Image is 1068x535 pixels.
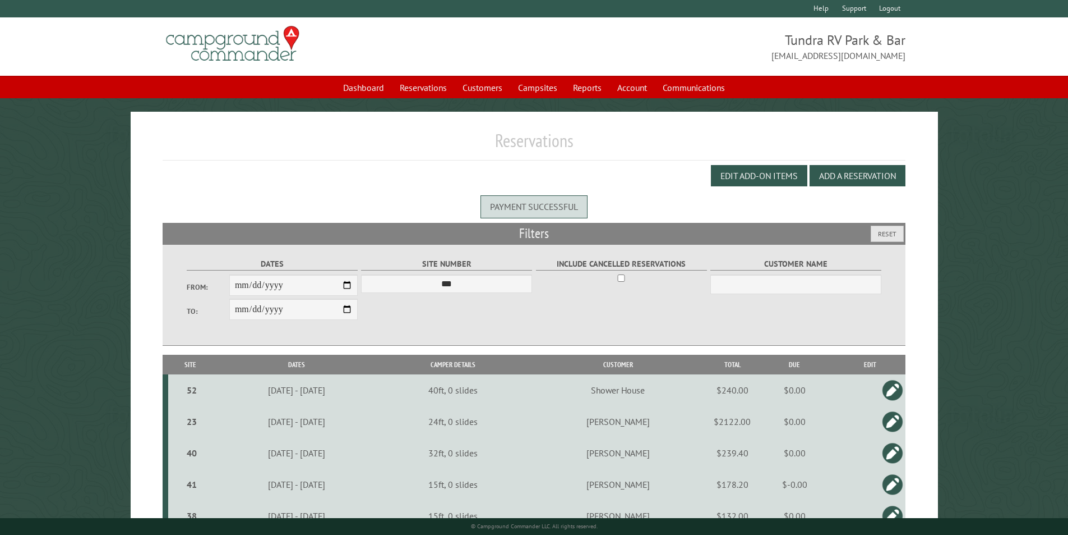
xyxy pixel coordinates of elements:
[215,510,378,522] div: [DATE] - [DATE]
[710,500,755,532] td: $132.00
[711,165,807,186] button: Edit Add-on Items
[526,374,710,406] td: Shower House
[755,406,834,437] td: $0.00
[361,258,532,271] label: Site Number
[215,385,378,396] div: [DATE] - [DATE]
[336,77,391,98] a: Dashboard
[710,355,755,374] th: Total
[710,374,755,406] td: $240.00
[380,500,526,532] td: 15ft, 0 slides
[755,437,834,469] td: $0.00
[163,22,303,66] img: Campground Commander
[173,416,211,427] div: 23
[380,355,526,374] th: Camper Details
[755,355,834,374] th: Due
[380,437,526,469] td: 32ft, 0 slides
[526,355,710,374] th: Customer
[380,374,526,406] td: 40ft, 0 slides
[710,258,881,271] label: Customer Name
[173,479,211,490] div: 41
[534,31,906,62] span: Tundra RV Park & Bar [EMAIL_ADDRESS][DOMAIN_NAME]
[834,355,906,374] th: Edit
[755,500,834,532] td: $0.00
[213,355,380,374] th: Dates
[526,406,710,437] td: [PERSON_NAME]
[173,447,211,459] div: 40
[710,437,755,469] td: $239.40
[511,77,564,98] a: Campsites
[526,500,710,532] td: [PERSON_NAME]
[168,355,213,374] th: Site
[755,469,834,500] td: $-0.00
[611,77,654,98] a: Account
[755,374,834,406] td: $0.00
[526,469,710,500] td: [PERSON_NAME]
[871,226,904,242] button: Reset
[173,385,211,396] div: 52
[187,306,229,317] label: To:
[187,258,358,271] label: Dates
[163,223,906,244] h2: Filters
[656,77,732,98] a: Communications
[566,77,608,98] a: Reports
[187,282,229,292] label: From:
[710,406,755,437] td: $2122.00
[393,77,454,98] a: Reservations
[480,195,588,218] div: Payment successful
[456,77,509,98] a: Customers
[215,479,378,490] div: [DATE] - [DATE]
[810,165,905,186] button: Add a Reservation
[526,437,710,469] td: [PERSON_NAME]
[380,406,526,437] td: 24ft, 0 slides
[471,523,598,530] small: © Campground Commander LLC. All rights reserved.
[536,258,707,271] label: Include Cancelled Reservations
[215,416,378,427] div: [DATE] - [DATE]
[380,469,526,500] td: 15ft, 0 slides
[215,447,378,459] div: [DATE] - [DATE]
[163,130,906,161] h1: Reservations
[173,510,211,522] div: 38
[710,469,755,500] td: $178.20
